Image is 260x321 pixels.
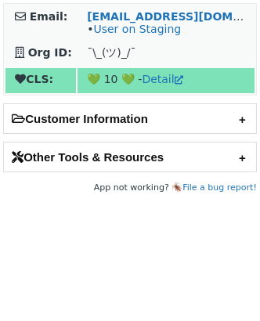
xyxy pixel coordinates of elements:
a: User on Staging [93,23,181,35]
h2: Other Tools & Resources [4,142,256,171]
a: File a bug report! [182,182,257,193]
strong: Email: [30,10,68,23]
a: Detail [142,73,182,85]
strong: Org ID: [28,46,72,59]
span: • [87,23,181,35]
td: 💚 10 💚 - [78,68,255,93]
h2: Customer Information [4,104,256,133]
span: ¯\_(ツ)_/¯ [87,46,135,59]
footer: App not working? 🪳 [3,180,257,196]
strong: CLS: [15,73,53,85]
